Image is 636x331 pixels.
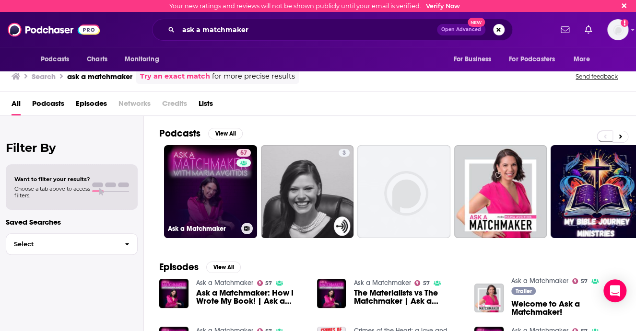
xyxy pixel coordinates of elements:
button: open menu [447,50,503,68]
a: 57Ask a Matchmaker [164,145,257,238]
span: More [574,53,590,66]
h2: Podcasts [159,127,200,139]
a: 3 [261,145,354,238]
span: Ask a Matchmaker: How I Wrote My Book! | Ask a Matchmaker with Matchmaker [PERSON_NAME] [196,289,306,305]
a: Ask a Matchmaker [353,279,411,287]
span: For Business [453,53,491,66]
a: Try an exact match [140,71,210,82]
button: View All [206,262,241,273]
a: 57 [257,280,272,286]
a: 57 [414,280,430,286]
h3: ask a matchmaker [67,72,132,81]
span: Choose a tab above to access filters. [14,185,90,199]
button: open menu [34,50,82,68]
span: New [468,18,485,27]
a: Verify Now [426,2,460,10]
a: 57 [236,149,251,157]
div: Your new ratings and reviews will not be shown publicly until your email is verified. [169,2,460,10]
span: 57 [581,279,588,284]
span: Open Advanced [441,27,481,32]
button: Select [6,233,138,255]
h2: Filter By [6,141,138,155]
img: User Profile [607,19,628,40]
a: EpisodesView All [159,261,241,273]
span: 57 [423,281,430,285]
button: open menu [118,50,171,68]
a: Ask a Matchmaker [511,277,568,285]
span: 3 [342,148,346,158]
span: Charts [87,53,107,66]
svg: Email not verified [621,19,628,27]
a: Welcome to Ask a Matchmaker! [511,300,621,316]
h3: Ask a Matchmaker [168,225,237,233]
button: Show profile menu [607,19,628,40]
h3: Search [32,72,56,81]
button: open menu [503,50,569,68]
span: Want to filter your results? [14,176,90,183]
h2: Episodes [159,261,199,273]
a: Show notifications dropdown [581,22,596,38]
a: The Materialists vs The Matchmaker | Ask a Matchmaker w Matchmaker Maria [353,289,463,305]
a: Charts [81,50,113,68]
a: Podcasts [32,96,64,115]
span: Trailer [516,288,532,294]
p: Saved Searches [6,217,138,227]
button: Send feedback [573,72,621,80]
span: Credits [162,96,187,115]
a: All [12,96,21,115]
div: Open Intercom Messenger [603,279,626,302]
button: Open AdvancedNew [437,24,485,35]
span: 57 [240,148,247,158]
input: Search podcasts, credits, & more... [178,22,437,37]
span: Select [6,241,117,247]
a: Show notifications dropdown [557,22,573,38]
button: open menu [567,50,602,68]
img: Ask a Matchmaker: How I Wrote My Book! | Ask a Matchmaker with Matchmaker Maria [159,279,188,308]
span: The Materialists vs The Matchmaker | Ask a Matchmaker w Matchmaker [PERSON_NAME] [353,289,463,305]
a: Episodes [76,96,107,115]
a: 3 [339,149,350,157]
img: Welcome to Ask a Matchmaker! [474,284,504,313]
button: View All [208,128,243,139]
span: For Podcasters [509,53,555,66]
a: Ask a Matchmaker [196,279,253,287]
span: Networks [118,96,151,115]
a: Lists [199,96,213,115]
img: The Materialists vs The Matchmaker | Ask a Matchmaker w Matchmaker Maria [317,279,346,308]
div: Search podcasts, credits, & more... [152,19,513,41]
span: Podcasts [41,53,69,66]
span: Monitoring [125,53,159,66]
span: Logged in as cboulard [607,19,628,40]
a: Ask a Matchmaker: How I Wrote My Book! | Ask a Matchmaker with Matchmaker Maria [196,289,306,305]
a: PodcastsView All [159,127,243,139]
img: Podchaser - Follow, Share and Rate Podcasts [8,21,100,39]
span: for more precise results [212,71,295,82]
span: 57 [265,281,272,285]
a: 57 [572,278,588,284]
